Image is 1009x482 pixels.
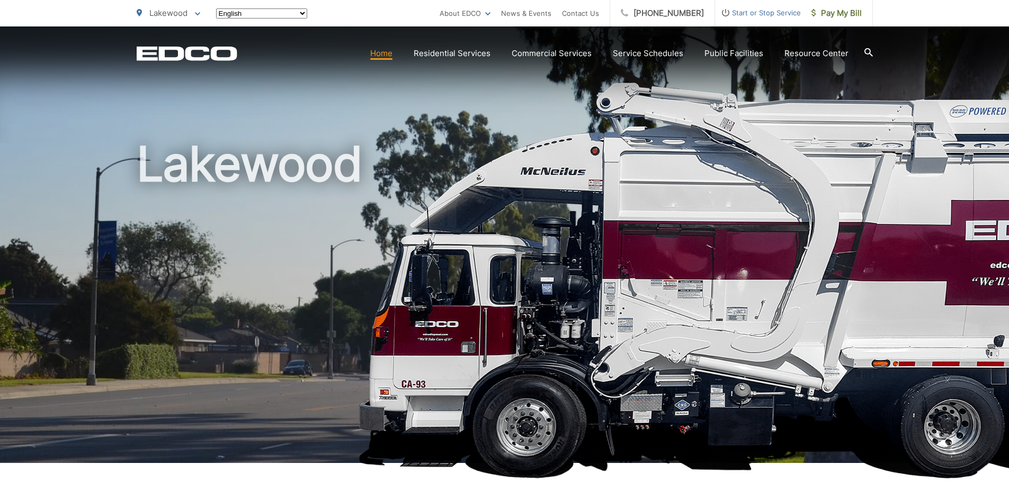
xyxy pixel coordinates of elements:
a: Residential Services [414,47,490,60]
a: News & Events [501,7,551,20]
span: Pay My Bill [811,7,862,20]
a: Home [370,47,392,60]
h1: Lakewood [137,138,873,472]
a: Commercial Services [512,47,592,60]
a: About EDCO [440,7,490,20]
a: EDCD logo. Return to the homepage. [137,46,237,61]
a: Service Schedules [613,47,683,60]
a: Public Facilities [704,47,763,60]
select: Select a language [216,8,307,19]
a: Resource Center [784,47,849,60]
a: Contact Us [562,7,599,20]
span: Lakewood [149,8,187,18]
